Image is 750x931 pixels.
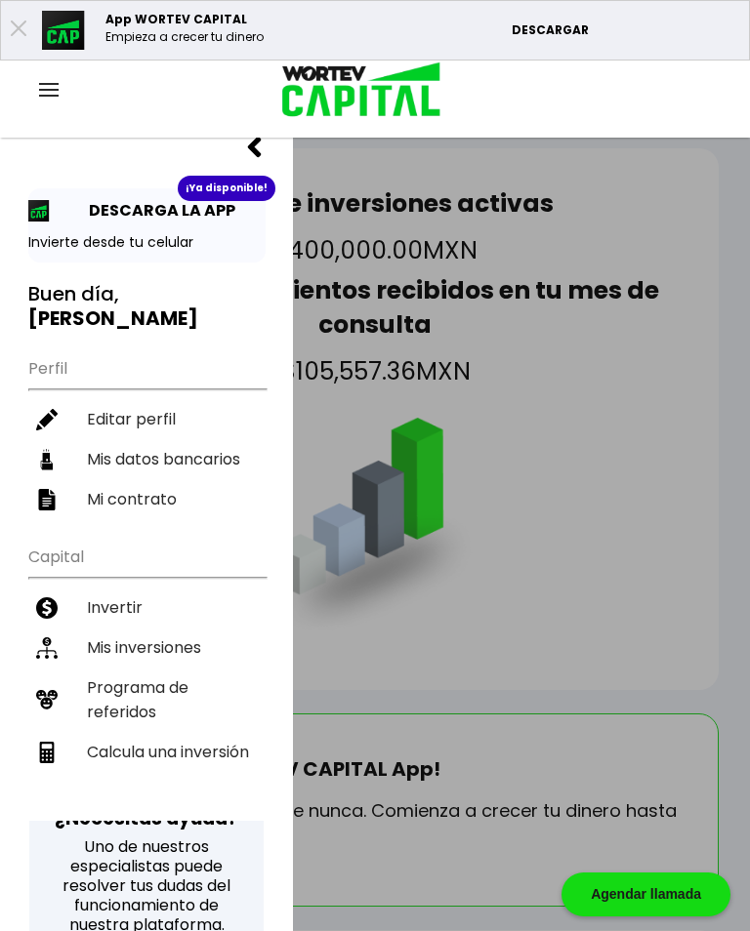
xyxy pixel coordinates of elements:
[42,11,86,50] img: appicon
[28,304,198,332] b: [PERSON_NAME]
[36,742,58,763] img: calculadora-icon.17d418c4.svg
[39,83,59,97] img: hamburguer-menu2
[28,479,266,519] a: Mi contrato
[562,872,730,916] div: Agendar llamada
[105,11,264,28] p: App WORTEV CAPITAL
[28,668,266,732] a: Programa de referidos
[105,28,264,46] p: Empieza a crecer tu dinero
[28,439,266,479] a: Mis datos bancarios
[36,489,58,510] img: contrato-icon.f2db500c.svg
[36,689,58,710] img: recomiendanos-icon.9b8e9327.svg
[79,198,235,223] p: DESCARGA LA APP
[512,21,739,39] p: DESCARGAR
[28,200,50,222] img: app-icon
[36,597,58,619] img: invertir-icon.b3b967d7.svg
[28,535,266,821] ul: Capital
[244,137,266,158] img: flecha-regreso
[28,732,266,772] a: Calcula una inversión
[28,346,266,519] ul: Perfil
[28,399,266,439] a: Editar perfil
[28,232,266,253] p: Invierte desde tu celular
[178,176,275,201] div: ¡Ya disponible!
[36,449,58,470] img: datos-icon.10cf9172.svg
[28,587,266,627] a: Invertir
[36,637,58,659] img: inversiones-icon.6695dc30.svg
[28,627,266,668] a: Mis inversiones
[28,282,266,331] h3: Buen día,
[262,60,448,123] img: logo_wortev_capital
[36,409,58,430] img: editar-icon.952d3147.svg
